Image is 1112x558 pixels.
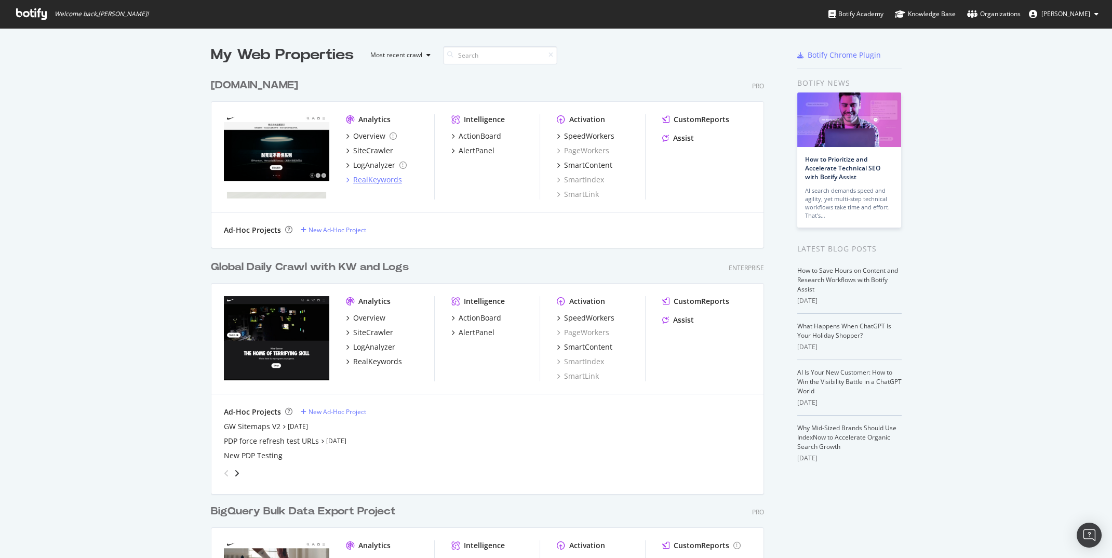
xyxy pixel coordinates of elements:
[459,313,501,323] div: ActionBoard
[346,313,385,323] a: Overview
[557,145,609,156] a: PageWorkers
[224,296,329,380] img: nike.com
[797,266,898,294] a: How to Save Hours on Content and Research Workflows with Botify Assist
[569,296,605,307] div: Activation
[309,225,366,234] div: New Ad-Hoc Project
[362,47,435,63] button: Most recent crawl
[797,243,902,255] div: Latest Blog Posts
[211,78,298,93] div: [DOMAIN_NAME]
[557,371,599,381] a: SmartLink
[224,114,329,198] img: nike.com.cn
[1021,6,1107,22] button: [PERSON_NAME]
[797,50,881,60] a: Botify Chrome Plugin
[557,327,609,338] a: PageWorkers
[557,342,612,352] a: SmartContent
[301,225,366,234] a: New Ad-Hoc Project
[564,160,612,170] div: SmartContent
[797,77,902,89] div: Botify news
[224,225,281,235] div: Ad-Hoc Projects
[211,78,302,93] a: [DOMAIN_NAME]
[211,45,354,65] div: My Web Properties
[662,296,729,307] a: CustomReports
[224,436,319,446] a: PDP force refresh test URLs
[211,504,400,519] a: BigQuery Bulk Data Export Project
[752,508,764,516] div: Pro
[752,82,764,90] div: Pro
[301,407,366,416] a: New Ad-Hoc Project
[211,504,396,519] div: BigQuery Bulk Data Export Project
[797,342,902,352] div: [DATE]
[662,540,741,551] a: CustomReports
[224,421,280,432] a: GW Sitemaps V2
[674,114,729,125] div: CustomReports
[224,450,283,461] a: New PDP Testing
[564,313,614,323] div: SpeedWorkers
[233,468,240,479] div: angle-right
[797,398,902,407] div: [DATE]
[459,327,494,338] div: AlertPanel
[353,327,393,338] div: SiteCrawler
[326,436,346,445] a: [DATE]
[346,356,402,367] a: RealKeywords
[358,296,391,307] div: Analytics
[288,422,308,431] a: [DATE]
[557,131,614,141] a: SpeedWorkers
[797,454,902,463] div: [DATE]
[353,131,385,141] div: Overview
[557,175,604,185] a: SmartIndex
[808,50,881,60] div: Botify Chrome Plugin
[358,540,391,551] div: Analytics
[673,315,694,325] div: Assist
[805,187,893,220] div: AI search demands speed and agility, yet multi-step technical workflows take time and effort. Tha...
[797,92,901,147] img: How to Prioritize and Accelerate Technical SEO with Botify Assist
[443,46,557,64] input: Search
[895,9,956,19] div: Knowledge Base
[797,322,891,340] a: What Happens When ChatGPT Is Your Holiday Shopper?
[370,52,422,58] div: Most recent crawl
[797,423,896,451] a: Why Mid-Sized Brands Should Use IndexNow to Accelerate Organic Search Growth
[224,407,281,417] div: Ad-Hoc Projects
[557,356,604,367] a: SmartIndex
[564,342,612,352] div: SmartContent
[353,160,395,170] div: LogAnalyzer
[797,368,902,395] a: AI Is Your New Customer: How to Win the Visibility Battle in a ChatGPT World
[459,145,494,156] div: AlertPanel
[451,313,501,323] a: ActionBoard
[662,133,694,143] a: Assist
[557,189,599,200] a: SmartLink
[346,145,393,156] a: SiteCrawler
[729,263,764,272] div: Enterprise
[451,327,494,338] a: AlertPanel
[459,131,501,141] div: ActionBoard
[353,356,402,367] div: RealKeywords
[674,540,729,551] div: CustomReports
[1077,523,1102,548] div: Open Intercom Messenger
[1041,9,1090,18] span: Juan Batres
[353,175,402,185] div: RealKeywords
[451,131,501,141] a: ActionBoard
[557,313,614,323] a: SpeedWorkers
[464,114,505,125] div: Intelligence
[967,9,1021,19] div: Organizations
[353,145,393,156] div: SiteCrawler
[211,260,413,275] a: Global Daily Crawl with KW and Logs
[346,175,402,185] a: RealKeywords
[557,160,612,170] a: SmartContent
[358,114,391,125] div: Analytics
[346,327,393,338] a: SiteCrawler
[805,155,880,181] a: How to Prioritize and Accelerate Technical SEO with Botify Assist
[211,260,409,275] div: Global Daily Crawl with KW and Logs
[828,9,883,19] div: Botify Academy
[464,540,505,551] div: Intelligence
[346,131,397,141] a: Overview
[464,296,505,307] div: Intelligence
